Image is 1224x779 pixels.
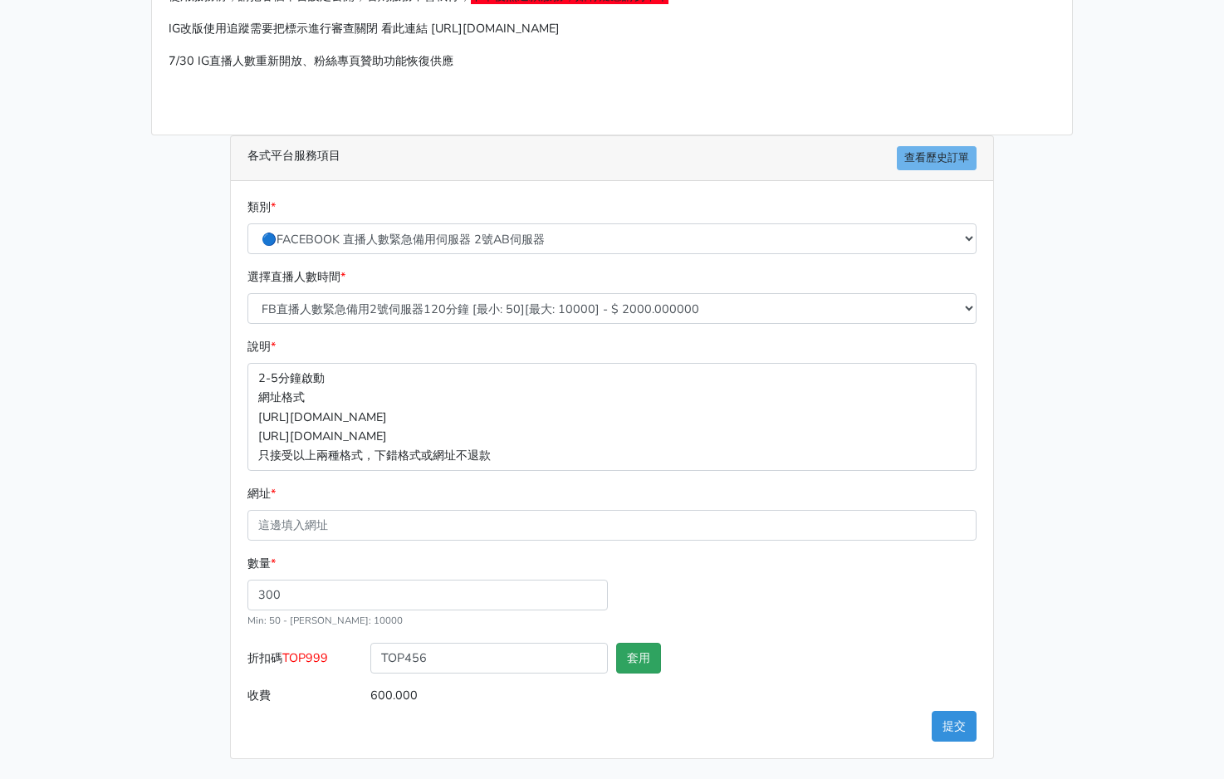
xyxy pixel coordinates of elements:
[247,614,403,627] small: Min: 50 - [PERSON_NAME]: 10000
[247,267,345,287] label: 選擇直播人數時間
[247,510,977,541] input: 這邊填入網址
[247,337,276,356] label: 說明
[616,643,661,674] button: 套用
[231,136,993,181] div: 各式平台服務項目
[247,198,276,217] label: 類別
[169,51,1055,71] p: 7/30 IG直播人數重新開放、粉絲專頁贊助功能恢復供應
[247,484,276,503] label: 網址
[243,643,366,680] label: 折扣碼
[897,146,977,170] a: 查看歷史訂單
[247,554,276,573] label: 數量
[282,649,328,666] span: TOP999
[243,680,366,711] label: 收費
[169,19,1055,38] p: IG改版使用追蹤需要把標示進行審查關閉 看此連結 [URL][DOMAIN_NAME]
[932,711,977,742] button: 提交
[247,363,977,470] p: 2-5分鐘啟動 網址格式 [URL][DOMAIN_NAME] [URL][DOMAIN_NAME] 只接受以上兩種格式，下錯格式或網址不退款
